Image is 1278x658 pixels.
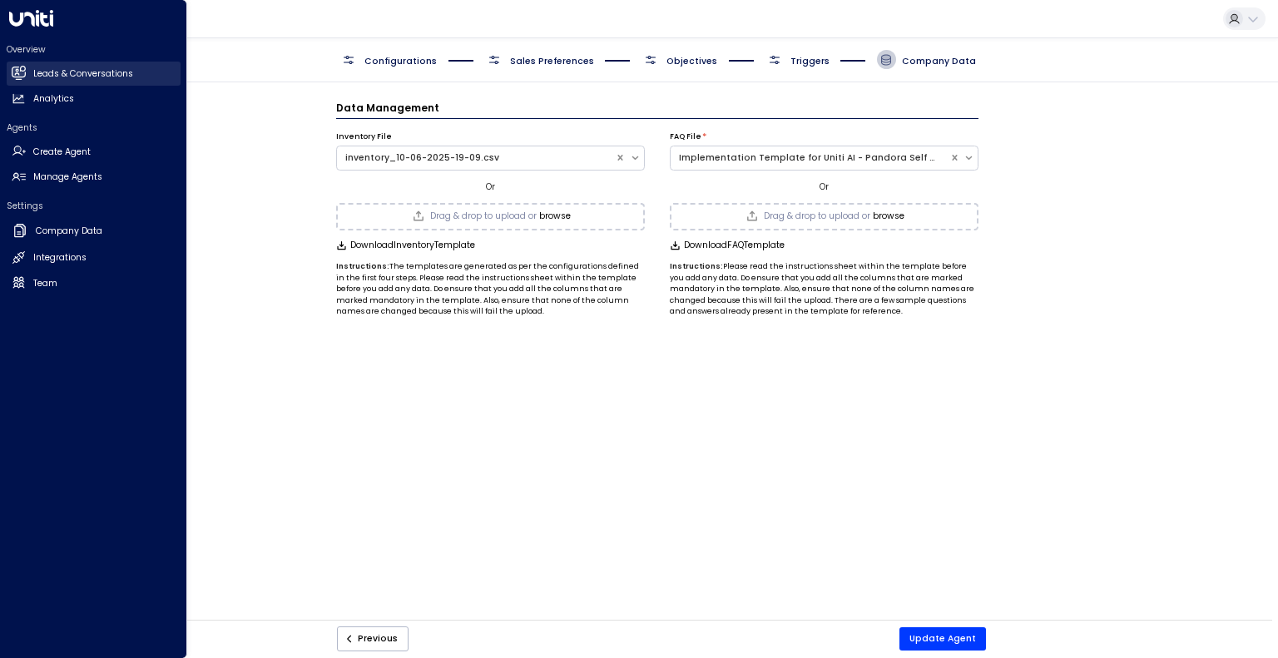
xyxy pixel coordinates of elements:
span: Download FAQ Template [684,240,785,250]
span: Or [820,181,829,193]
span: Objectives [666,55,717,67]
button: DownloadInventoryTemplate [336,240,476,251]
h2: Manage Agents [33,171,102,184]
a: Manage Agents [7,166,181,190]
span: Configurations [364,55,437,67]
div: Implementation Template for Uniti AI - Pandora Self Storage - FAQs Template.csv [679,151,941,165]
button: browse [873,211,904,221]
a: Integrations [7,246,181,270]
p: Please read the instructions sheet within the template before you add any data. Do ensure that yo... [670,261,978,318]
span: Triggers [790,55,830,67]
span: Sales Preferences [510,55,594,67]
b: Instructions: [670,261,723,271]
a: Team [7,271,181,295]
a: Create Agent [7,140,181,164]
span: Company Data [902,55,976,67]
h2: Company Data [36,225,102,238]
h2: Create Agent [33,146,91,159]
a: Leads & Conversations [7,62,181,86]
span: Drag & drop to upload or [430,212,537,221]
h2: Settings [7,200,181,212]
button: Previous [337,626,409,651]
h2: Integrations [33,251,87,265]
h2: Overview [7,43,181,56]
p: The templates are generated as per the configurations defined in the first four steps. Please rea... [336,261,645,318]
h2: Team [33,277,57,290]
label: Inventory File [336,131,392,143]
span: Or [486,181,495,193]
span: Drag & drop to upload or [764,212,870,221]
span: Download Inventory Template [350,240,475,250]
label: FAQ File [670,131,701,143]
a: Analytics [7,87,181,111]
button: Update Agent [899,627,986,651]
button: DownloadFAQTemplate [670,240,785,251]
h2: Analytics [33,92,74,106]
a: Company Data [7,218,181,245]
div: inventory_10-06-2025-19-09.csv [345,151,607,165]
h2: Agents [7,121,181,134]
b: Instructions: [336,261,389,271]
button: browse [539,211,571,221]
h2: Leads & Conversations [33,67,133,81]
h3: Data Management [336,101,979,119]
